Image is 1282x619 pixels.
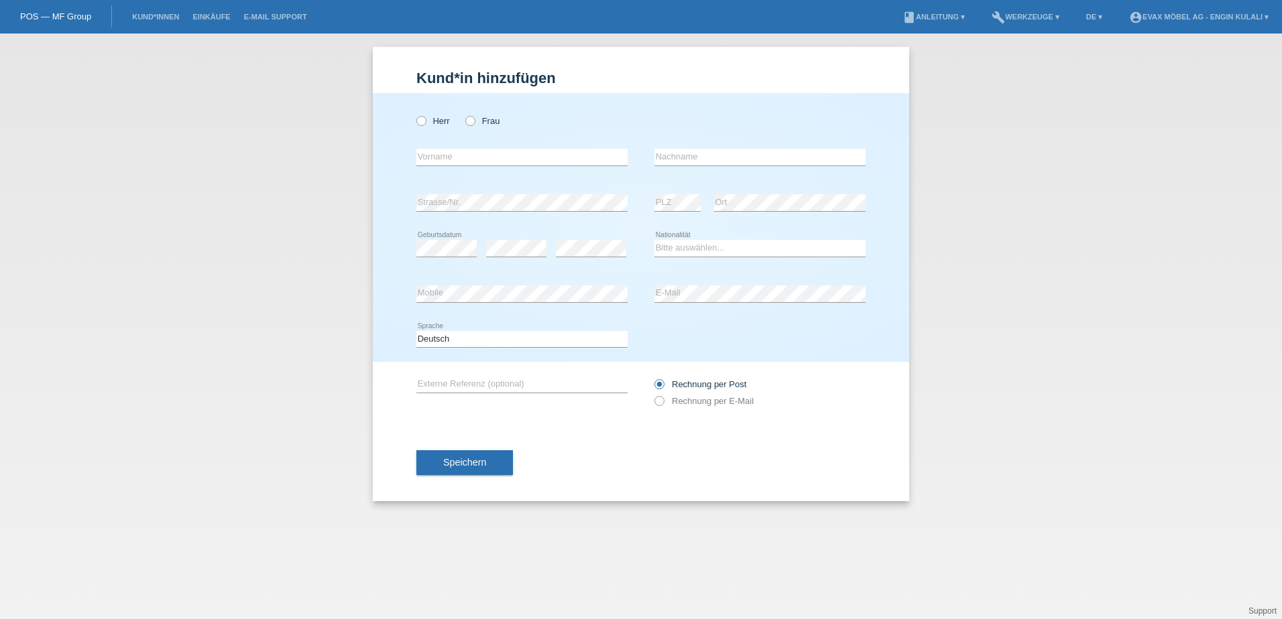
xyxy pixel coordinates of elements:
[465,116,500,126] label: Frau
[416,450,513,476] button: Speichern
[896,13,972,21] a: bookAnleitung ▾
[654,379,663,396] input: Rechnung per Post
[237,13,314,21] a: E-Mail Support
[416,116,425,125] input: Herr
[1129,11,1143,24] i: account_circle
[1080,13,1109,21] a: DE ▾
[654,396,663,413] input: Rechnung per E-Mail
[654,396,754,406] label: Rechnung per E-Mail
[654,379,746,389] label: Rechnung per Post
[125,13,186,21] a: Kund*innen
[1122,13,1275,21] a: account_circleEVAX Möbel AG - Engin Kulali ▾
[985,13,1066,21] a: buildWerkzeuge ▾
[465,116,474,125] input: Frau
[20,11,91,21] a: POS — MF Group
[992,11,1005,24] i: build
[186,13,237,21] a: Einkäufe
[416,116,450,126] label: Herr
[443,457,486,468] span: Speichern
[902,11,916,24] i: book
[416,70,866,86] h1: Kund*in hinzufügen
[1248,606,1277,616] a: Support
